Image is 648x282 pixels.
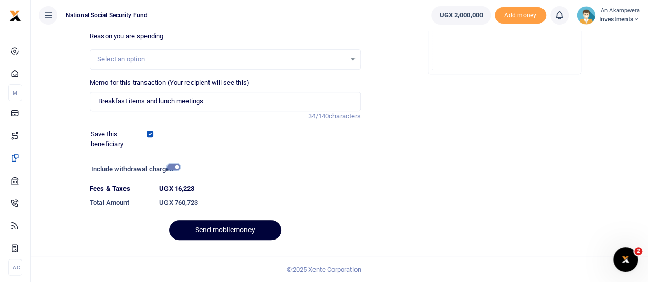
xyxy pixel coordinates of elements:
[8,259,22,276] li: Ac
[90,199,151,207] h6: Total Amount
[439,10,483,20] span: UGX 2,000,000
[159,199,361,207] h6: UGX 760,723
[91,129,149,149] label: Save this beneficiary
[159,184,194,194] label: UGX 16,223
[577,6,640,25] a: profile-user IAn akampwera Investments
[91,165,176,173] h6: Include withdrawal charges
[86,184,155,194] dt: Fees & Taxes
[8,84,22,101] li: M
[90,31,163,41] label: Reason you are spending
[169,220,281,240] button: Send mobilemoney
[495,11,546,18] a: Add money
[577,6,595,25] img: profile-user
[90,78,249,88] label: Memo for this transaction (Your recipient will see this)
[427,6,494,25] li: Wallet ballance
[599,15,640,24] span: Investments
[613,247,638,272] iframe: Intercom live chat
[97,54,346,64] div: Select an option
[90,92,361,111] input: Enter extra information
[431,6,490,25] a: UGX 2,000,000
[634,247,642,255] span: 2
[495,7,546,24] li: Toup your wallet
[308,112,329,120] span: 34/140
[495,7,546,24] span: Add money
[329,112,361,120] span: characters
[9,11,22,19] a: logo-small logo-large logo-large
[9,10,22,22] img: logo-small
[599,7,640,15] small: IAn akampwera
[61,11,152,20] span: National Social Security Fund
